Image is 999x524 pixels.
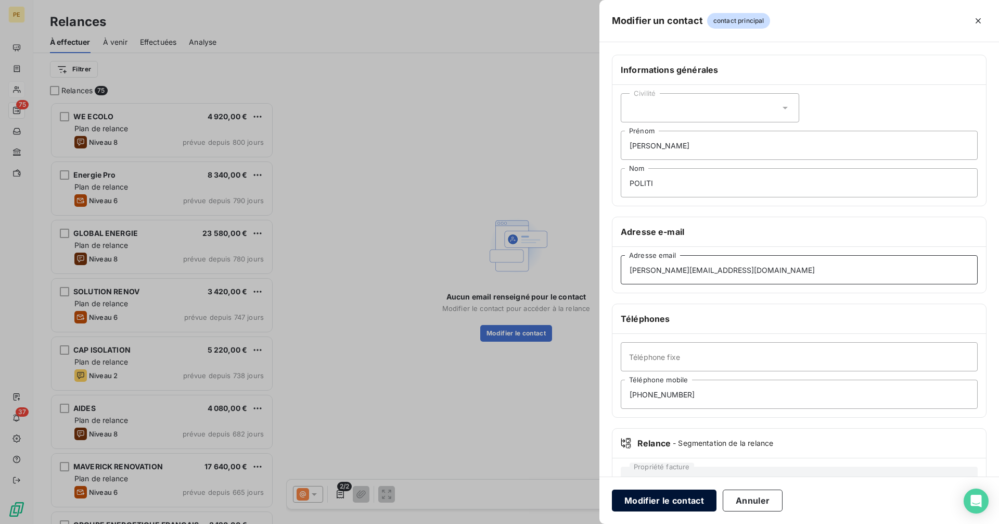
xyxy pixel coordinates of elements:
[723,490,783,511] button: Annuler
[621,313,978,325] h6: Téléphones
[621,437,978,450] div: Relance
[621,131,978,160] input: placeholder
[621,64,978,76] h6: Informations générales
[612,14,703,28] h5: Modifier un contact
[621,342,978,371] input: placeholder
[612,490,716,511] button: Modifier le contact
[621,380,978,409] input: placeholder
[621,168,978,197] input: placeholder
[707,13,771,29] span: contact principal
[964,489,989,514] div: Open Intercom Messenger
[621,255,978,284] input: placeholder
[621,226,978,238] h6: Adresse e-mail
[673,438,773,448] span: - Segmentation de la relance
